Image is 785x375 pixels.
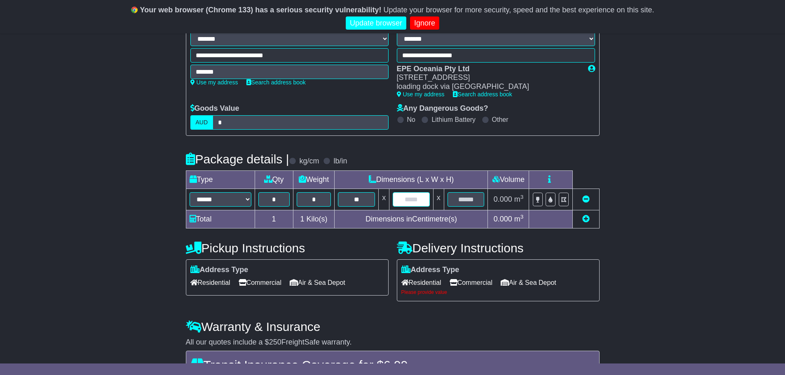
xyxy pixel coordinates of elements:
[186,152,289,166] h4: Package details |
[379,189,389,210] td: x
[397,82,580,91] div: loading dock via [GEOGRAPHIC_DATA]
[335,170,488,189] td: Dimensions (L x W x H)
[186,320,600,333] h4: Warranty & Insurance
[501,276,556,289] span: Air & Sea Depot
[401,289,595,295] div: Please provide value
[397,65,580,74] div: EPE Oceania Pty Ltd
[186,241,389,255] h4: Pickup Instructions
[520,194,524,200] sup: 3
[397,241,600,255] h4: Delivery Instructions
[450,276,492,289] span: Commercial
[293,210,335,228] td: Kilo(s)
[190,266,248,275] label: Address Type
[190,115,213,130] label: AUD
[494,215,512,223] span: 0.000
[190,79,238,86] a: Use my address
[290,276,345,289] span: Air & Sea Depot
[582,195,590,203] a: Remove this item
[190,276,230,289] span: Residential
[140,6,382,14] b: Your web browser (Chrome 133) has a serious security vulnerability!
[384,358,408,372] span: 6.99
[401,266,459,275] label: Address Type
[397,73,580,82] div: [STREET_ADDRESS]
[383,6,654,14] span: Update your browser for more security, speed and the best experience on this site.
[190,104,239,113] label: Goods Value
[255,170,293,189] td: Qty
[186,338,600,347] div: All our quotes include a $ FreightSafe warranty.
[300,215,304,223] span: 1
[186,210,255,228] td: Total
[407,116,415,123] label: No
[494,195,512,203] span: 0.000
[346,16,406,30] a: Update browser
[397,104,488,113] label: Any Dangerous Goods?
[239,276,281,289] span: Commercial
[431,116,476,123] label: Lithium Battery
[433,189,444,210] td: x
[410,16,439,30] a: Ignore
[397,91,445,98] a: Use my address
[401,276,441,289] span: Residential
[255,210,293,228] td: 1
[333,157,347,166] label: lb/in
[582,215,590,223] a: Add new item
[246,79,306,86] a: Search address book
[335,210,488,228] td: Dimensions in Centimetre(s)
[453,91,512,98] a: Search address book
[492,116,508,123] label: Other
[191,358,594,372] h4: Transit Insurance Coverage for $
[299,157,319,166] label: kg/cm
[293,170,335,189] td: Weight
[514,215,524,223] span: m
[488,170,529,189] td: Volume
[514,195,524,203] span: m
[520,214,524,220] sup: 3
[269,338,281,346] span: 250
[186,170,255,189] td: Type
